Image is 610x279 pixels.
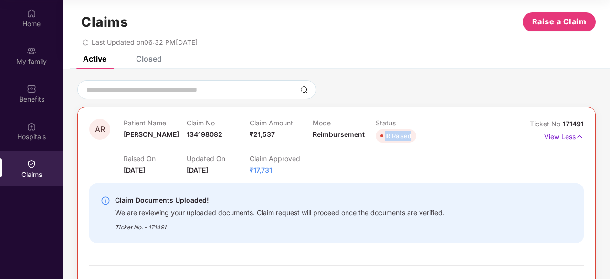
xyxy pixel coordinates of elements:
[187,130,222,138] span: 134198082
[95,125,105,134] span: AR
[576,132,584,142] img: svg+xml;base64,PHN2ZyB4bWxucz0iaHR0cDovL3d3dy53My5vcmcvMjAwMC9zdmciIHdpZHRoPSIxNyIgaGVpZ2h0PSIxNy...
[530,120,563,128] span: Ticket No
[124,130,179,138] span: [PERSON_NAME]
[532,16,587,28] span: Raise a Claim
[523,12,596,31] button: Raise a Claim
[544,129,584,142] p: View Less
[187,119,250,127] p: Claim No
[250,130,275,138] span: ₹21,537
[300,86,308,93] img: svg+xml;base64,PHN2ZyBpZD0iU2VhcmNoLTMyeDMyIiB4bWxucz0iaHR0cDovL3d3dy53My5vcmcvMjAwMC9zdmciIHdpZH...
[124,166,145,174] span: [DATE]
[101,196,110,206] img: svg+xml;base64,PHN2ZyBpZD0iSW5mby0yMHgyMCIgeG1sbnM9Imh0dHA6Ly93d3cudzMub3JnLzIwMDAvc3ZnIiB3aWR0aD...
[313,130,365,138] span: Reimbursement
[82,38,89,46] span: redo
[83,54,106,63] div: Active
[187,155,250,163] p: Updated On
[124,155,187,163] p: Raised On
[92,38,198,46] span: Last Updated on 06:32 PM[DATE]
[313,119,376,127] p: Mode
[250,119,313,127] p: Claim Amount
[385,131,411,141] div: IR Raised
[27,84,36,93] img: svg+xml;base64,PHN2ZyBpZD0iQmVuZWZpdHMiIHhtbG5zPSJodHRwOi8vd3d3LnczLm9yZy8yMDAwL3N2ZyIgd2lkdGg9Ij...
[124,119,187,127] p: Patient Name
[250,155,313,163] p: Claim Approved
[136,54,162,63] div: Closed
[81,14,128,30] h1: Claims
[250,166,272,174] span: ₹17,731
[115,195,444,206] div: Claim Documents Uploaded!
[27,122,36,131] img: svg+xml;base64,PHN2ZyBpZD0iSG9zcGl0YWxzIiB4bWxucz0iaHR0cDovL3d3dy53My5vcmcvMjAwMC9zdmciIHdpZHRoPS...
[376,119,439,127] p: Status
[187,166,208,174] span: [DATE]
[115,217,444,232] div: Ticket No. - 171491
[27,46,36,56] img: svg+xml;base64,PHN2ZyB3aWR0aD0iMjAiIGhlaWdodD0iMjAiIHZpZXdCb3g9IjAgMCAyMCAyMCIgZmlsbD0ibm9uZSIgeG...
[115,206,444,217] div: We are reviewing your uploaded documents. Claim request will proceed once the documents are verif...
[563,120,584,128] span: 171491
[27,159,36,169] img: svg+xml;base64,PHN2ZyBpZD0iQ2xhaW0iIHhtbG5zPSJodHRwOi8vd3d3LnczLm9yZy8yMDAwL3N2ZyIgd2lkdGg9IjIwIi...
[27,9,36,18] img: svg+xml;base64,PHN2ZyBpZD0iSG9tZSIgeG1sbnM9Imh0dHA6Ly93d3cudzMub3JnLzIwMDAvc3ZnIiB3aWR0aD0iMjAiIG...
